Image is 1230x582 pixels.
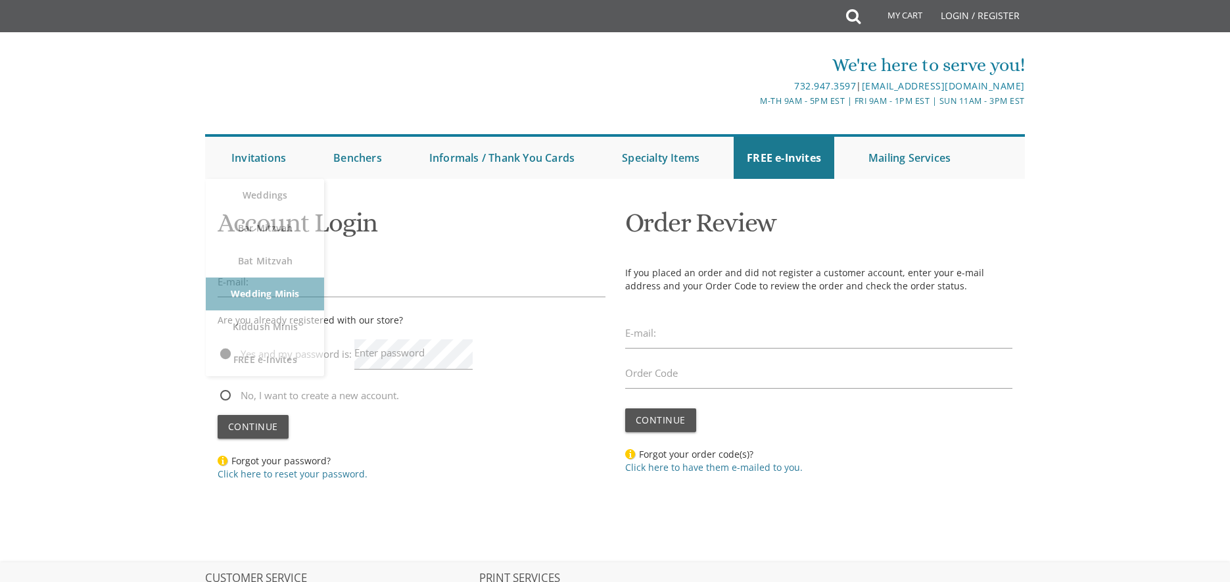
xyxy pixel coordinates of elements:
a: Weddings [206,179,324,212]
button: Continue [218,415,289,439]
a: Bar Mitzvah [206,212,324,245]
a: 732.947.3597 [794,80,856,92]
label: Enter password [354,346,425,360]
a: Bat Mitzvah [206,245,324,278]
p: If you placed an order and did not register a customer account, enter your e-mail address and you... [625,266,1013,293]
span: Continue [228,420,278,433]
a: Specialty Items [609,137,713,179]
button: Continue [625,408,696,432]
a: Wedding Minis [206,278,324,310]
a: FREE e-Invites [206,343,324,376]
img: Forgot your order code(s)? [625,448,636,460]
div: M-Th 9am - 5pm EST | Fri 9am - 1pm EST | Sun 11am - 3pm EST [479,94,1025,108]
a: Click here to have them e-mailed to you. [625,461,803,473]
span: No, I want to create a new account. [218,387,399,404]
span: Forgot your password? [218,454,367,480]
label: Order Code [625,366,678,380]
a: Informals / Thank You Cards [416,137,588,179]
a: Click here to reset your password. [218,468,367,480]
a: [EMAIL_ADDRESS][DOMAIN_NAME] [862,80,1025,92]
a: FREE e-Invites [734,137,834,179]
a: Invitations [218,137,299,179]
a: Benchers [320,137,395,179]
a: Mailing Services [855,137,964,179]
label: E-mail: [625,326,656,340]
h1: Account Login [218,208,605,247]
div: We're here to serve you! [479,52,1025,78]
span: Continue [636,414,686,426]
span: Forgot your order code(s)? [625,448,803,473]
a: My Cart [859,1,932,34]
h1: Order Review [625,208,1013,247]
img: Forgot your password? [218,454,228,466]
div: | [479,78,1025,94]
a: Kiddush Minis [206,310,324,343]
